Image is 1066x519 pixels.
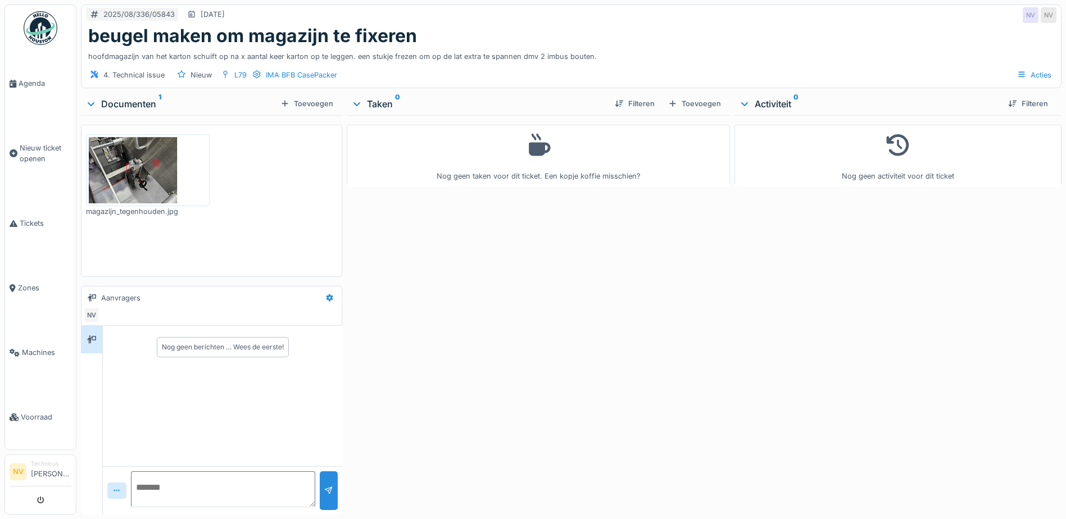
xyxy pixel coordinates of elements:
[10,463,26,480] li: NV
[5,51,76,116] a: Agenda
[20,143,71,164] span: Nieuw ticket openen
[5,385,76,449] a: Voorraad
[31,459,71,484] li: [PERSON_NAME]
[234,70,247,80] div: L79
[20,218,71,229] span: Tickets
[10,459,71,486] a: NV Technicus[PERSON_NAME]
[88,25,417,47] h1: beugel maken om magazijn te fixeren
[18,283,71,293] span: Zones
[1041,7,1056,23] div: NV
[5,116,76,191] a: Nieuw ticket openen
[1023,7,1038,23] div: NV
[793,97,799,111] sup: 0
[162,342,284,352] div: Nog geen berichten … Wees de eerste!
[354,130,723,182] div: Nog geen taken voor dit ticket. Een kopje koffie misschien?
[5,256,76,320] a: Zones
[739,97,999,111] div: Activiteit
[158,97,161,111] sup: 1
[22,347,71,358] span: Machines
[664,96,725,111] div: Toevoegen
[84,307,99,323] div: NV
[86,206,210,217] div: magazijn_tegenhouden.jpg
[276,96,338,111] div: Toevoegen
[103,70,165,80] div: 4. Technical issue
[101,293,140,303] div: Aanvragers
[742,130,1054,182] div: Nog geen activiteit voor dit ticket
[190,70,212,80] div: Nieuw
[1012,67,1056,83] div: Acties
[24,11,57,45] img: Badge_color-CXgf-gQk.svg
[395,97,400,111] sup: 0
[89,137,207,203] img: zn9u6l3amh7hvncmg134jv4junuq
[5,320,76,385] a: Machines
[351,97,606,111] div: Taken
[19,78,71,89] span: Agenda
[201,9,225,20] div: [DATE]
[266,70,337,80] div: IMA BFB CasePacker
[1004,96,1053,111] div: Filteren
[21,412,71,422] span: Voorraad
[31,459,71,468] div: Technicus
[103,9,175,20] div: 2025/08/336/05843
[85,97,276,111] div: Documenten
[5,191,76,256] a: Tickets
[88,47,1054,62] div: hoofdmagazijn van het karton schuift op na x aantal keer karton op te leggen. een stukje frezen o...
[610,96,659,111] div: Filteren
